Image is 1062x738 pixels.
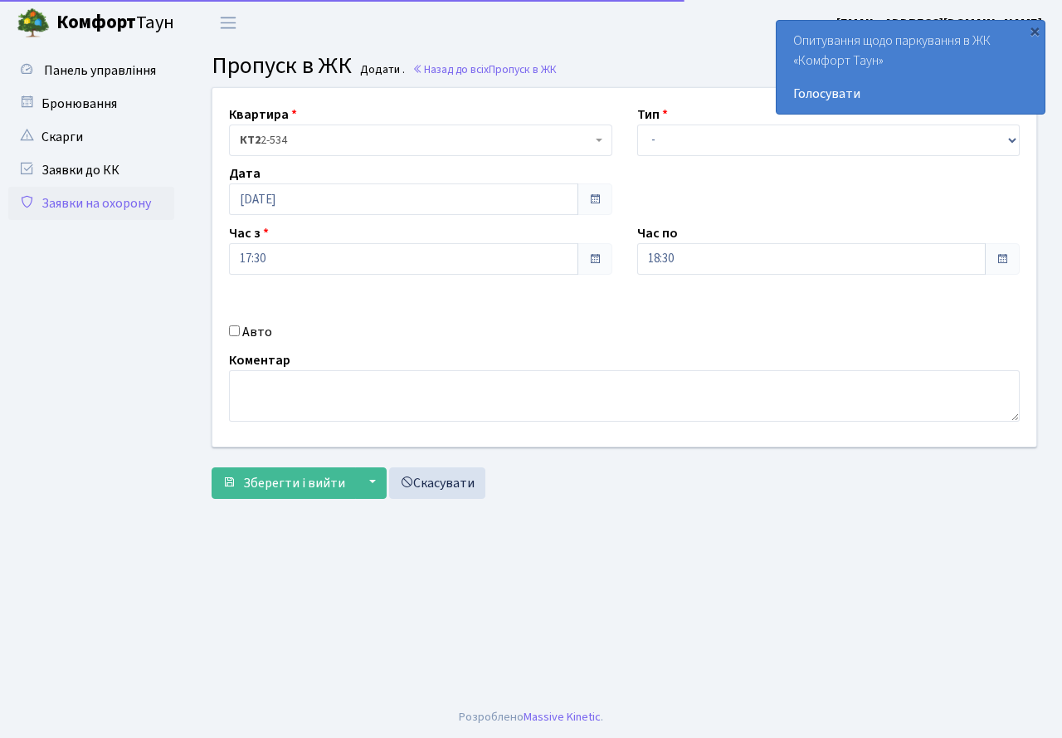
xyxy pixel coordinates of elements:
a: Заявки до КК [8,154,174,187]
span: Пропуск в ЖК [212,49,352,82]
a: Скарги [8,120,174,154]
button: Зберегти і вийти [212,467,356,499]
label: Дата [229,164,261,183]
label: Коментар [229,350,290,370]
a: Заявки на охорону [8,187,174,220]
span: Зберегти і вийти [243,474,345,492]
span: <b>КТ2</b>&nbsp;&nbsp;&nbsp;2-534 [229,125,612,156]
a: Панель управління [8,54,174,87]
button: Переключити навігацію [207,9,249,37]
label: Тип [637,105,668,125]
span: <b>КТ2</b>&nbsp;&nbsp;&nbsp;2-534 [240,132,592,149]
div: × [1026,22,1043,39]
img: logo.png [17,7,50,40]
label: Час з [229,223,269,243]
small: Додати . [357,63,405,77]
a: [EMAIL_ADDRESS][DOMAIN_NAME] [836,13,1042,33]
label: Квартира [229,105,297,125]
div: Розроблено . [459,708,603,726]
a: Бронювання [8,87,174,120]
a: Голосувати [793,84,1028,104]
b: [EMAIL_ADDRESS][DOMAIN_NAME] [836,14,1042,32]
b: Комфорт [56,9,136,36]
label: Авто [242,322,272,342]
div: Опитування щодо паркування в ЖК «Комфорт Таун» [777,21,1045,114]
label: Час по [637,223,678,243]
span: Пропуск в ЖК [489,61,557,77]
a: Скасувати [389,467,485,499]
span: Таун [56,9,174,37]
a: Massive Kinetic [524,708,601,726]
span: Панель управління [44,61,156,80]
a: Назад до всіхПропуск в ЖК [412,61,557,77]
b: КТ2 [240,132,261,149]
